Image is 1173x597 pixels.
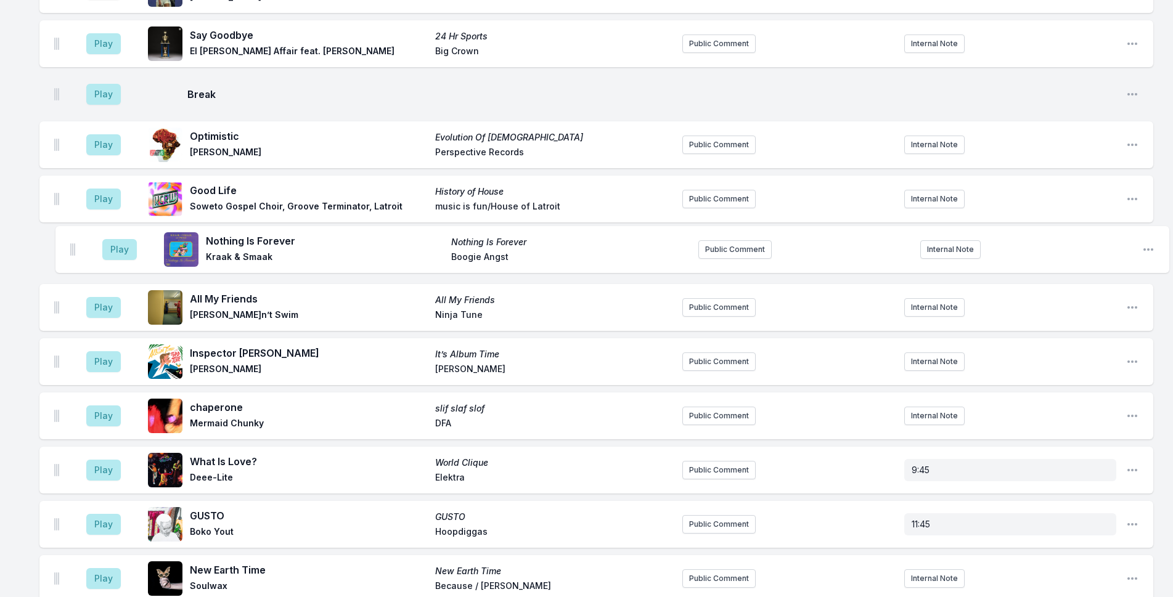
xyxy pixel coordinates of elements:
span: All My Friends [190,291,428,306]
span: Optimistic [190,129,428,144]
button: Public Comment [682,352,756,371]
button: Open playlist item options [1126,301,1138,314]
button: Internal Note [904,190,965,208]
span: Perspective Records [435,146,673,161]
span: All My Friends [435,294,673,306]
button: Play [86,514,121,535]
span: slif slaf slof [435,402,673,415]
span: History of House [435,185,673,198]
img: All My Friends [148,290,182,325]
button: Public Comment [682,190,756,208]
button: Open playlist item options [1126,355,1138,368]
img: History of House [148,182,182,216]
span: chaperone [190,400,428,415]
span: Because / [PERSON_NAME] [435,580,673,595]
span: 11:45 [912,519,930,529]
button: Play [86,134,121,155]
button: Internal Note [904,352,965,371]
button: Open playlist item options [1126,38,1138,50]
button: Internal Note [904,136,965,154]
span: 9:45 [912,465,930,475]
button: Play [86,33,121,54]
span: GUSTO [190,508,428,523]
span: GUSTO [435,511,673,523]
button: Play [86,460,121,481]
button: Internal Note [904,407,965,425]
span: It’s Album Time [435,348,673,360]
button: Public Comment [682,298,756,317]
img: World Clique [148,453,182,487]
span: [PERSON_NAME] [190,363,428,378]
button: Internal Note [904,569,965,588]
img: 24 Hr Sports [148,26,182,61]
button: Play [86,405,121,426]
span: music is fun/House of Latroit [435,200,673,215]
button: Open playlist item options [1126,410,1138,422]
button: Open playlist item options [1126,88,1138,100]
button: Public Comment [682,35,756,53]
button: Play [86,297,121,318]
button: Public Comment [682,569,756,588]
button: Public Comment [682,461,756,479]
span: Deee‐Lite [190,471,428,486]
span: New Earth Time [435,565,673,577]
span: Ninja Tune [435,309,673,323]
span: Evolution Of [DEMOGRAPHIC_DATA] [435,131,673,144]
button: Public Comment [682,515,756,534]
button: Public Comment [682,407,756,425]
span: Mermaid Chunky [190,417,428,432]
span: Boko Yout [190,526,428,540]
button: Open playlist item options [1126,518,1138,530]
span: World Clique [435,457,673,469]
span: Soweto Gospel Choir, Groove Terminator, Latroit [190,200,428,215]
span: Good Life [190,183,428,198]
img: New Earth Time [148,561,182,596]
span: Hoopdiggas [435,526,673,540]
img: GUSTO [148,507,182,542]
button: Open playlist item options [1126,572,1138,585]
span: What Is Love? [190,454,428,469]
span: Big Crown [435,45,673,60]
button: Play [86,84,121,105]
span: Soulwax [190,580,428,595]
button: Play [86,189,121,209]
img: slif slaf slof [148,399,182,433]
span: DFA [435,417,673,432]
span: 24 Hr Sports [435,30,673,43]
span: Break [187,87,1116,102]
button: Public Comment [682,136,756,154]
button: Play [86,351,121,372]
span: [PERSON_NAME] [190,146,428,161]
button: Play [86,568,121,589]
button: Internal Note [904,298,965,317]
img: Evolution Of Gospel [148,128,182,162]
span: New Earth Time [190,562,428,577]
span: [PERSON_NAME] [435,363,673,378]
span: El [PERSON_NAME] Affair feat. [PERSON_NAME] [190,45,428,60]
img: It’s Album Time [148,344,182,379]
button: Internal Note [904,35,965,53]
button: Open playlist item options [1126,193,1138,205]
span: Say Goodbye [190,28,428,43]
span: [PERSON_NAME]n’t Swim [190,309,428,323]
span: Elektra [435,471,673,486]
span: Inspector [PERSON_NAME] [190,346,428,360]
button: Open playlist item options [1126,139,1138,151]
button: Open playlist item options [1126,464,1138,476]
